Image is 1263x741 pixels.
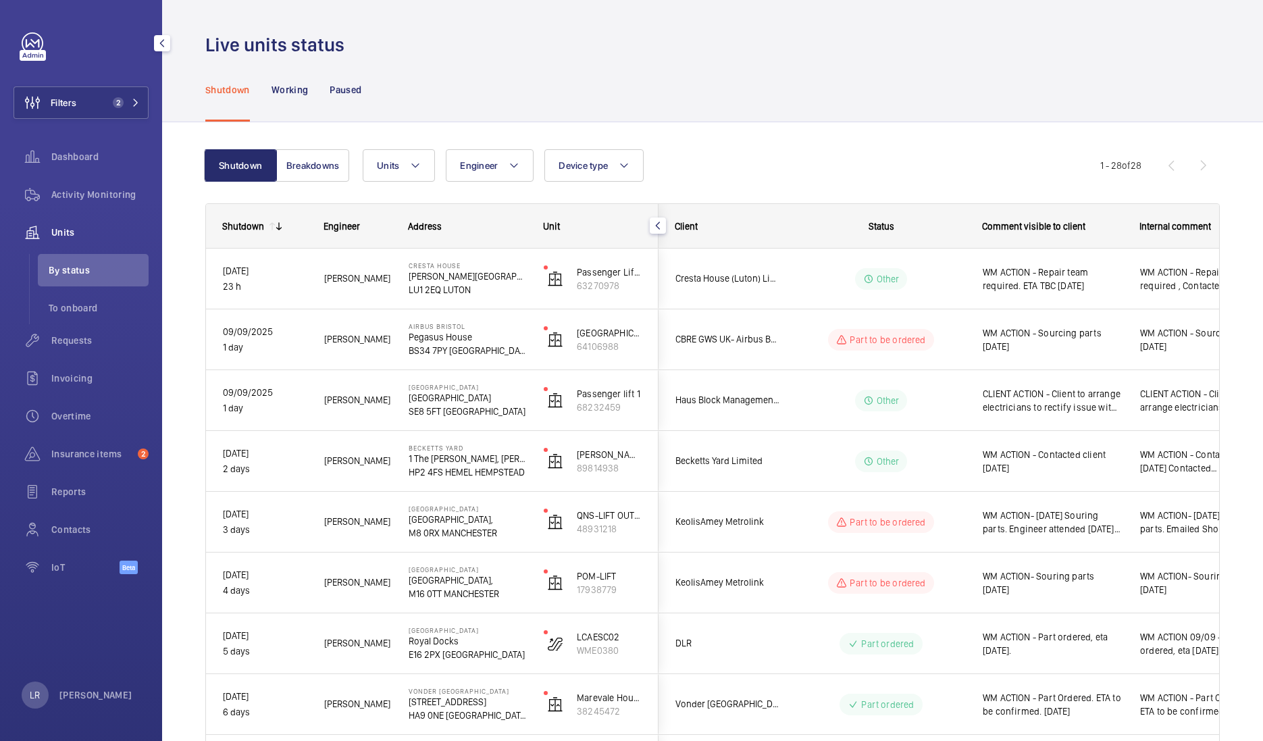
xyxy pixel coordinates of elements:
[59,688,132,702] p: [PERSON_NAME]
[983,630,1123,657] span: WM ACTION - Part ordered, eta [DATE].
[850,333,925,347] p: Part to be ordered
[324,392,391,408] span: [PERSON_NAME]
[446,149,534,182] button: Engineer
[120,561,138,574] span: Beta
[675,636,779,651] span: DLR
[409,391,526,405] p: [GEOGRAPHIC_DATA]
[223,522,307,538] p: 3 days
[460,160,498,171] span: Engineer
[223,689,307,705] p: [DATE]
[222,221,264,232] div: Shutdown
[675,392,779,408] span: Haus Block Management - [PERSON_NAME]
[51,96,76,109] span: Filters
[409,330,526,344] p: Pegasus House
[138,449,149,459] span: 2
[30,688,40,702] p: LR
[324,271,391,286] span: [PERSON_NAME]
[223,401,307,416] p: 1 day
[983,265,1123,292] span: WM ACTION - Repair team required. ETA TBC [DATE]
[223,628,307,644] p: [DATE]
[1122,160,1131,171] span: of
[409,695,526,709] p: [STREET_ADDRESS]
[409,687,526,695] p: Vonder [GEOGRAPHIC_DATA]
[49,301,149,315] span: To onboard
[409,452,526,465] p: 1 The [PERSON_NAME], [PERSON_NAME]
[577,583,642,596] p: 17938779
[547,696,563,713] img: elevator.svg
[861,637,914,650] p: Part ordered
[324,636,391,651] span: [PERSON_NAME]
[409,709,526,722] p: HA9 0NE [GEOGRAPHIC_DATA]
[409,344,526,357] p: BS34 7PY [GEOGRAPHIC_DATA]
[850,515,925,529] p: Part to be ordered
[850,576,925,590] p: Part to be ordered
[409,465,526,479] p: HP2 4FS HEMEL HEMPSTEAD
[223,446,307,461] p: [DATE]
[223,461,307,477] p: 2 days
[51,334,149,347] span: Requests
[408,221,442,232] span: Address
[409,322,526,330] p: Airbus Bristol
[983,387,1123,414] span: CLIENT ACTION - Client to arrange electricians to rectify issue with incoming power.
[577,448,642,461] p: [PERSON_NAME] lift
[547,514,563,530] img: elevator.svg
[409,513,526,526] p: [GEOGRAPHIC_DATA],
[577,265,642,279] p: Passenger Lift 2 fire fighter
[409,261,526,270] p: Cresta House
[324,221,360,232] span: Engineer
[877,455,900,468] p: Other
[675,332,779,347] span: CBRE GWS UK- Airbus Bristol
[409,526,526,540] p: M8 0RX MANCHESTER
[51,523,149,536] span: Contacts
[223,567,307,583] p: [DATE]
[409,505,526,513] p: [GEOGRAPHIC_DATA]
[223,507,307,522] p: [DATE]
[409,565,526,573] p: [GEOGRAPHIC_DATA]
[983,691,1123,718] span: WM ACTION - Part Ordered. ETA to be confirmed. [DATE]
[675,696,779,712] span: Vonder [GEOGRAPHIC_DATA]
[409,383,526,391] p: [GEOGRAPHIC_DATA]
[223,644,307,659] p: 5 days
[51,226,149,239] span: Units
[223,583,307,598] p: 4 days
[577,401,642,414] p: 68232459
[223,279,307,295] p: 23 h
[675,453,779,469] span: Becketts Yard Limited
[113,97,124,108] span: 2
[1139,221,1211,232] span: Internal comment
[547,271,563,287] img: elevator.svg
[204,149,277,182] button: Shutdown
[409,405,526,418] p: SE8 5FT [GEOGRAPHIC_DATA]
[324,332,391,347] span: [PERSON_NAME]
[272,83,308,97] p: Working
[51,485,149,499] span: Reports
[547,392,563,409] img: elevator.svg
[363,149,435,182] button: Units
[982,221,1085,232] span: Comment visible to client
[547,332,563,348] img: elevator.svg
[983,326,1123,353] span: WM ACTION - Sourcing parts [DATE]
[577,279,642,292] p: 63270978
[577,340,642,353] p: 64106988
[869,221,894,232] span: Status
[51,372,149,385] span: Invoicing
[577,691,642,705] p: Marevale House Right Hand
[324,575,391,590] span: [PERSON_NAME]
[205,32,353,57] h1: Live units status
[877,394,900,407] p: Other
[324,514,391,530] span: [PERSON_NAME]
[223,705,307,720] p: 6 days
[330,83,361,97] p: Paused
[51,188,149,201] span: Activity Monitoring
[544,149,644,182] button: Device type
[547,575,563,591] img: elevator.svg
[577,630,642,644] p: LCAESC02
[276,149,349,182] button: Breakdowns
[675,221,698,232] span: Client
[51,561,120,574] span: IoT
[577,326,642,340] p: [GEOGRAPHIC_DATA] Office Passenger Lift (F-03183)
[577,509,642,522] p: QNS-LIFT OUTBOUND
[1100,161,1141,170] span: 1 - 28 28
[577,644,642,657] p: WME0380
[983,509,1123,536] span: WM ACTION- [DATE] Souring parts. Engineer attended [DATE] Replacement parts required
